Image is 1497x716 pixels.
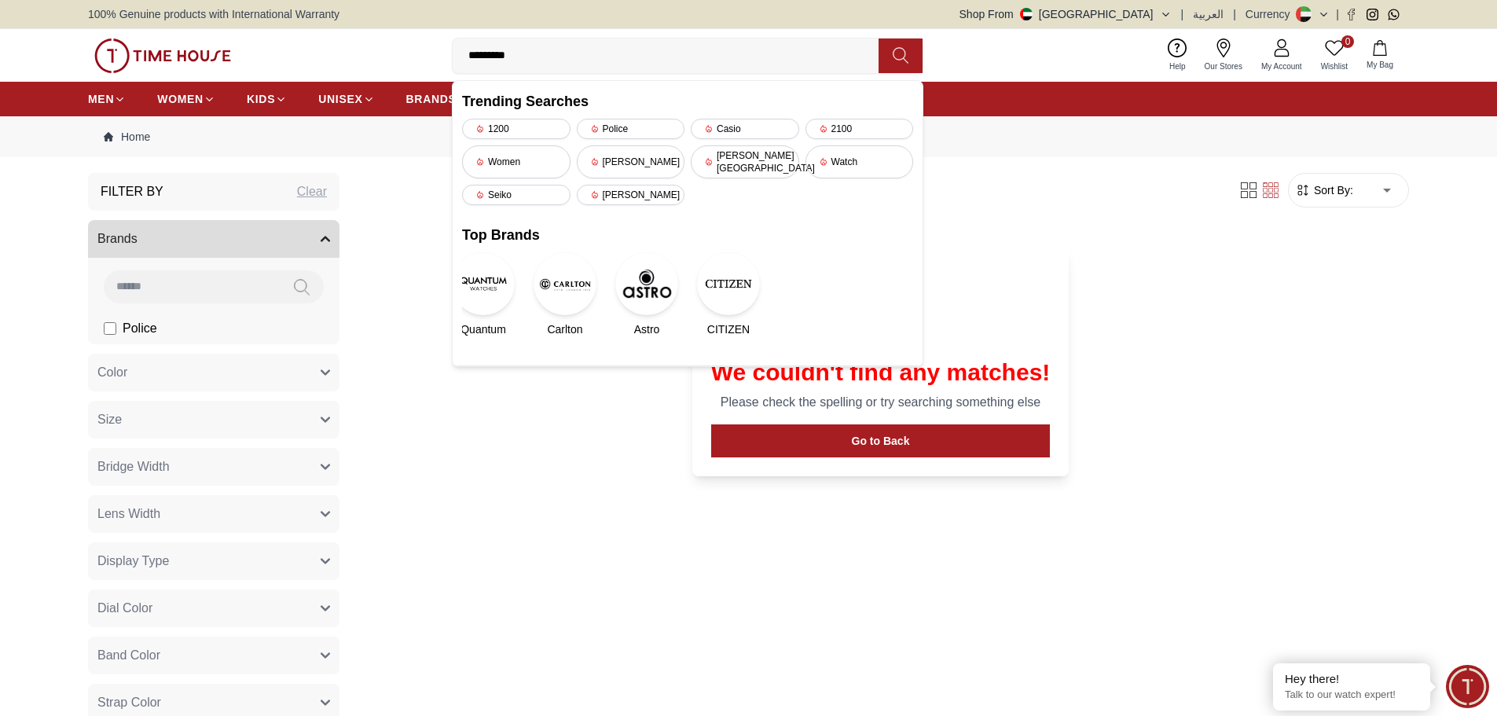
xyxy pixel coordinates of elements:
[577,119,685,139] div: Police
[547,321,582,337] span: Carlton
[544,252,586,337] a: CarltonCarlton
[697,252,760,315] img: CITIZEN
[97,505,160,523] span: Lens Width
[97,552,169,571] span: Display Type
[959,6,1172,22] button: Shop From[GEOGRAPHIC_DATA]
[297,182,327,201] div: Clear
[1388,9,1400,20] a: Whatsapp
[88,220,339,258] button: Brands
[634,321,660,337] span: Astro
[1198,61,1249,72] span: Our Stores
[101,182,163,201] h3: Filter By
[1233,6,1236,22] span: |
[711,424,1051,457] button: Go to Back
[88,116,1409,157] nav: Breadcrumb
[462,224,913,246] h2: Top Brands
[97,363,127,382] span: Color
[104,129,150,145] a: Home
[97,646,160,665] span: Band Color
[88,354,339,391] button: Color
[97,599,152,618] span: Dial Color
[318,91,362,107] span: UNISEX
[247,85,287,113] a: KIDS
[691,119,799,139] div: Casio
[577,185,685,205] div: [PERSON_NAME]
[97,410,122,429] span: Size
[97,229,138,248] span: Brands
[104,322,116,335] input: Police
[1285,671,1418,687] div: Hey there!
[1446,665,1489,708] div: Chat Widget
[88,6,339,22] span: 100% Genuine products with International Warranty
[247,91,275,107] span: KIDS
[1163,61,1192,72] span: Help
[534,252,596,315] img: Carlton
[1367,9,1378,20] a: Instagram
[462,119,571,139] div: 1200
[1160,35,1195,75] a: Help
[626,252,668,337] a: AstroAstro
[805,119,914,139] div: 2100
[707,252,750,337] a: CITIZENCITIZEN
[1341,35,1354,48] span: 0
[1285,688,1418,702] p: Talk to our watch expert!
[615,252,678,315] img: Astro
[462,252,505,337] a: QuantumQuantum
[88,448,339,486] button: Bridge Width
[1195,35,1252,75] a: Our Stores
[88,91,114,107] span: MEN
[88,401,339,439] button: Size
[452,252,515,315] img: Quantum
[97,693,161,712] span: Strap Color
[88,85,126,113] a: MEN
[1345,9,1357,20] a: Facebook
[1312,35,1357,75] a: 0Wishlist
[691,145,799,178] div: [PERSON_NAME][GEOGRAPHIC_DATA]
[805,145,914,178] div: Watch
[1311,182,1353,198] span: Sort By:
[462,145,571,178] div: Women
[1246,6,1297,22] div: Currency
[460,321,506,337] span: Quantum
[1255,61,1308,72] span: My Account
[1181,6,1184,22] span: |
[462,90,913,112] h2: Trending Searches
[1360,59,1400,71] span: My Bag
[94,39,231,73] img: ...
[406,85,457,113] a: BRANDS
[1020,8,1033,20] img: United Arab Emirates
[97,457,170,476] span: Bridge Width
[707,321,750,337] span: CITIZEN
[406,91,457,107] span: BRANDS
[157,85,215,113] a: WOMEN
[318,85,374,113] a: UNISEX
[88,589,339,627] button: Dial Color
[1193,6,1224,22] button: العربية
[1336,6,1339,22] span: |
[711,358,1051,387] h1: We couldn't find any matches!
[157,91,204,107] span: WOMEN
[123,319,157,338] span: Police
[1315,61,1354,72] span: Wishlist
[88,637,339,674] button: Band Color
[88,495,339,533] button: Lens Width
[1295,182,1353,198] button: Sort By:
[462,185,571,205] div: Seiko
[711,393,1051,412] p: Please check the spelling or try searching something else
[577,145,685,178] div: [PERSON_NAME]
[1357,37,1403,74] button: My Bag
[88,542,339,580] button: Display Type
